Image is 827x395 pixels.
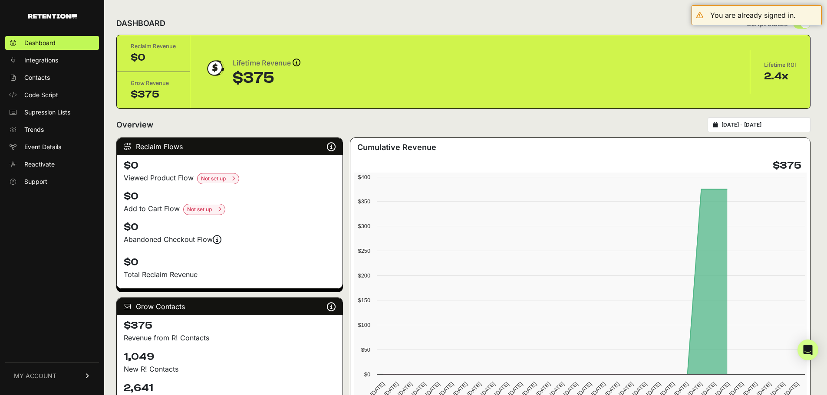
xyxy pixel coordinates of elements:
img: dollar-coin-05c43ed7efb7bc0c12610022525b4bbbb207c7efeef5aecc26f025e68dcafac9.png [204,57,226,79]
img: Retention.com [28,14,77,19]
span: Support [24,177,47,186]
span: Code Script [24,91,58,99]
div: $375 [233,69,300,87]
p: New R! Contacts [124,364,336,374]
a: Support [5,175,99,189]
div: Grow Contacts [117,298,343,315]
div: $0 [131,51,176,65]
h4: $0 [124,189,336,203]
a: Reactivate [5,157,99,171]
text: $250 [358,248,370,254]
span: Supression Lists [24,108,70,117]
h4: $375 [124,319,336,333]
span: Reactivate [24,160,55,169]
div: Abandoned Checkout Flow [124,234,336,245]
h4: 1,049 [124,350,336,364]
div: Lifetime ROI [764,61,796,69]
h4: 2,641 [124,381,336,395]
h4: $375 [773,159,801,173]
a: Supression Lists [5,105,99,119]
a: Dashboard [5,36,99,50]
text: $350 [358,198,370,205]
span: Event Details [24,143,61,151]
div: Reclaim Revenue [131,42,176,51]
span: Trends [24,125,44,134]
h2: DASHBOARD [116,17,165,29]
h4: $0 [124,250,336,269]
div: You are already signed in. [710,10,796,20]
text: $0 [364,371,370,378]
div: Reclaim Flows [117,138,343,155]
h2: Overview [116,119,153,131]
a: Event Details [5,140,99,154]
a: Integrations [5,53,99,67]
a: Trends [5,123,99,137]
div: Lifetime Revenue [233,57,300,69]
text: $400 [358,174,370,180]
div: Viewed Product Flow [124,173,336,184]
span: Integrations [24,56,58,65]
div: Add to Cart Flow [124,203,336,215]
span: Contacts [24,73,50,82]
p: Revenue from R! Contacts [124,333,336,343]
p: Total Reclaim Revenue [124,269,336,280]
h4: $0 [124,220,336,234]
text: $200 [358,272,370,279]
span: MY ACCOUNT [14,372,56,380]
a: Code Script [5,88,99,102]
a: MY ACCOUNT [5,362,99,389]
h4: $0 [124,159,336,173]
div: $375 [131,88,176,101]
text: $150 [358,297,370,304]
div: 2.4x [764,69,796,83]
div: Grow Revenue [131,79,176,88]
text: $100 [358,322,370,328]
text: $50 [361,346,370,353]
a: Contacts [5,71,99,85]
span: Dashboard [24,39,56,47]
div: Open Intercom Messenger [797,340,818,360]
h3: Cumulative Revenue [357,141,436,153]
text: $300 [358,223,370,229]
